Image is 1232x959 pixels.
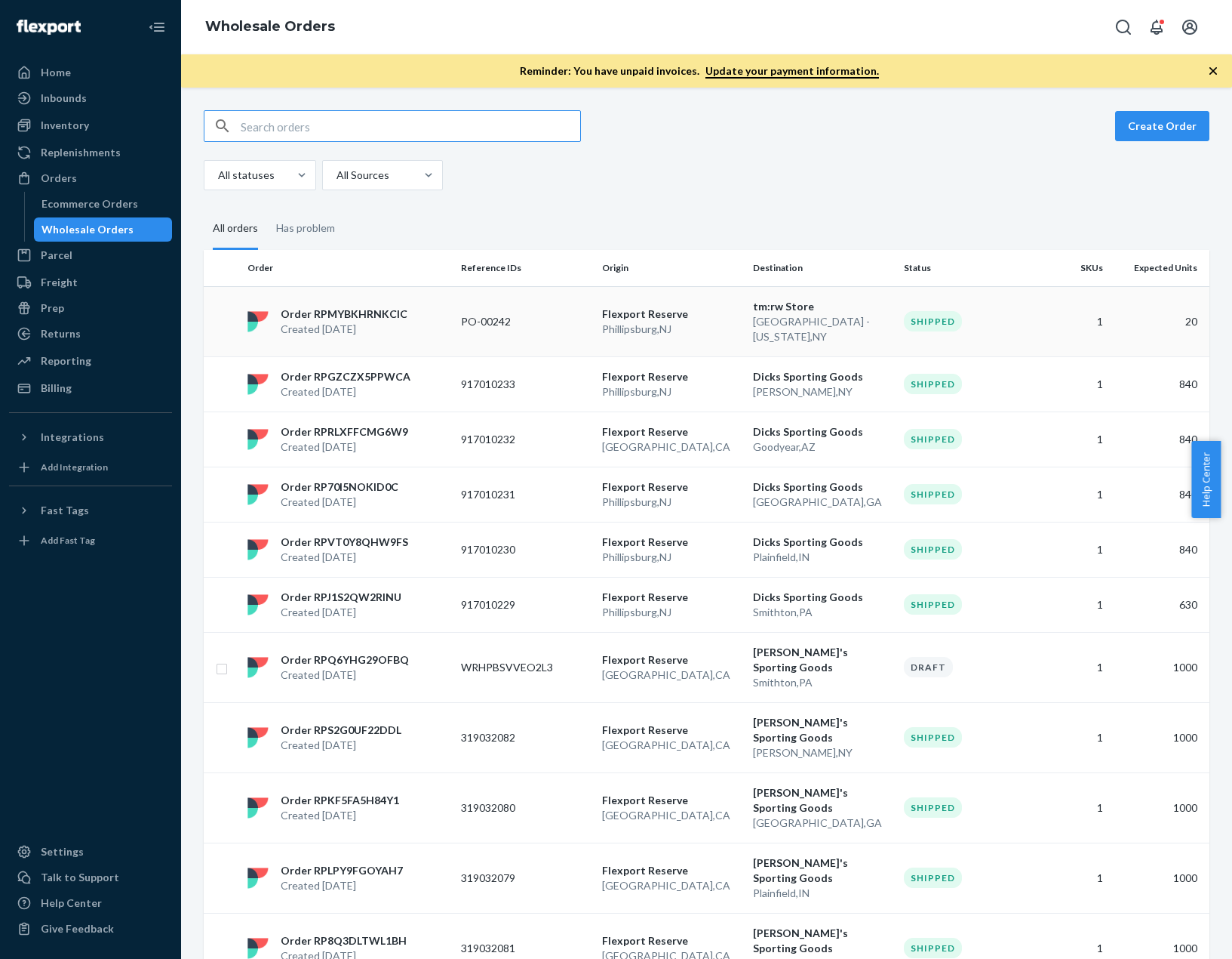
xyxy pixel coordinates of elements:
button: Help Center [1191,441,1221,518]
p: Phillipsburg , NJ [602,605,741,620]
input: All Sources [335,168,336,183]
p: [GEOGRAPHIC_DATA] , CA [602,808,741,823]
button: Give Feedback [9,917,172,941]
div: Shipped [904,374,962,394]
p: 917010233 [461,377,582,392]
a: Inbounds [9,86,172,110]
div: Inventory [41,118,89,133]
div: Shipped [904,727,962,748]
div: Reporting [41,353,91,368]
img: flexport logo [247,727,269,748]
div: Shipped [904,594,962,615]
p: PO-00242 [461,314,582,329]
a: Replenishments [9,140,172,165]
p: Order RPLPY9FGOYAH7 [281,863,403,878]
a: Wholesale Orders [34,217,173,242]
p: Phillipsburg , NJ [602,550,741,565]
div: Shipped [904,868,962,888]
p: 319032081 [461,941,582,956]
p: Flexport Reserve [602,652,741,668]
div: Wholesale Orders [41,222,134,237]
td: 1 [1038,467,1108,522]
p: Created [DATE] [281,605,401,620]
div: Orders [41,171,77,186]
a: Prep [9,296,172,320]
p: [PERSON_NAME]'s Sporting Goods [753,856,892,886]
p: [GEOGRAPHIC_DATA] , CA [602,738,741,753]
div: Shipped [904,938,962,958]
p: Flexport Reserve [602,369,741,384]
p: Dicks Sporting Goods [753,369,892,384]
p: Dicks Sporting Goods [753,590,892,605]
p: 319032082 [461,730,582,745]
p: Created [DATE] [281,439,408,455]
p: 917010230 [461,542,582,557]
th: Destination [747,250,898,286]
a: Update your payment information. [705,64,879,79]
a: Ecommerce Orders [34,192,173,216]
p: Smithton , PA [753,605,892,620]
td: 1000 [1109,843,1209,913]
p: Reminder: You have unpaid invoices. [520,63,879,79]
td: 1 [1038,522,1108,577]
td: 630 [1109,577,1209,632]
div: Integrations [41,430,104,445]
p: Created [DATE] [281,878,403,893]
img: flexport logo [247,594,269,615]
td: 1 [1038,577,1108,632]
img: flexport logo [247,938,269,959]
p: Flexport Reserve [602,863,741,878]
td: 1000 [1109,632,1209,702]
img: flexport logo [247,797,269,819]
p: Plainfield , IN [753,550,892,565]
a: Add Integration [9,455,172,479]
p: [PERSON_NAME]'s Sporting Goods [753,926,892,956]
div: Shipped [904,797,962,818]
button: Open notifications [1141,12,1172,42]
img: flexport logo [247,868,269,889]
div: Shipped [904,311,962,331]
div: All orders [213,208,258,250]
p: Flexport Reserve [602,590,741,605]
a: Returns [9,322,172,346]
a: Reporting [9,349,172,373]
p: Flexport Reserve [602,424,741,439]
td: 1 [1038,412,1108,467]
p: Flexport Reserve [602,723,741,738]
p: Flexport Reserve [602,933,741,948]
div: Settings [41,844,84,859]
img: flexport logo [247,657,269,678]
a: Settings [9,840,172,864]
td: 20 [1109,286,1209,356]
p: Dicks Sporting Goods [753,535,892,550]
td: 1 [1038,702,1108,772]
p: 319032080 [461,800,582,816]
img: Flexport logo [17,20,81,35]
p: 917010231 [461,487,582,502]
div: Prep [41,301,64,316]
th: Order [241,250,455,286]
p: Order RPKF5FA5H84Y1 [281,793,399,808]
div: Shipped [904,539,962,560]
p: tm:rw Store [753,299,892,314]
p: 917010229 [461,597,582,612]
p: Order RP70I5NOKID0C [281,479,398,495]
p: [GEOGRAPHIC_DATA] , GA [753,495,892,510]
p: Order RPS2G0UF22DDL [281,723,401,738]
div: Talk to Support [41,870,119,885]
p: Phillipsburg , NJ [602,322,741,337]
div: Shipped [904,429,962,449]
p: Phillipsburg , NJ [602,495,741,510]
a: Help Center [9,891,172,915]
p: Created [DATE] [281,668,409,683]
div: Has problem [276,208,335,248]
a: Inventory [9,113,172,137]
td: 1 [1038,356,1108,412]
p: 319032079 [461,871,582,886]
p: Order RPGZCZX5PPWCA [281,369,410,384]
div: Add Fast Tag [41,534,95,547]
p: [PERSON_NAME]'s Sporting Goods [753,645,892,675]
div: Home [41,65,71,80]
ol: breadcrumbs [193,5,347,49]
div: Help Center [41,896,102,911]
